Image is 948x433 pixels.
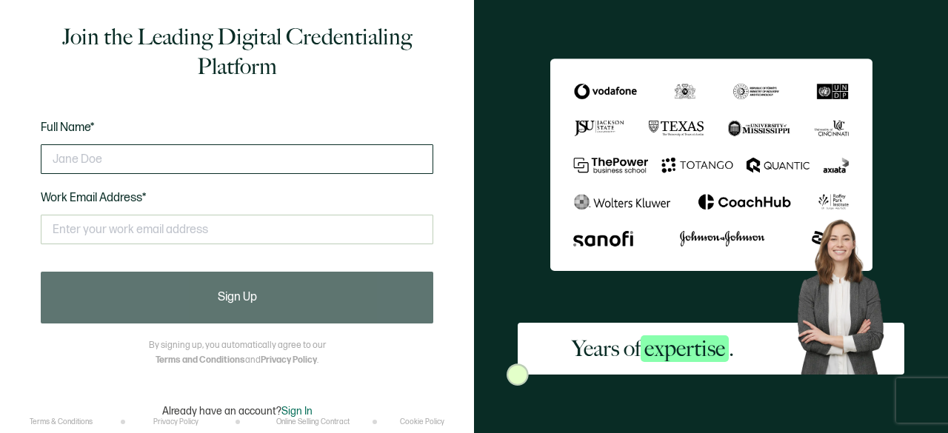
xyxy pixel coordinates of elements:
a: Privacy Policy [153,417,198,426]
img: Sertifier Signup - Years of <span class="strong-h">expertise</span>. Hero [788,212,904,375]
a: Terms and Conditions [156,355,245,366]
h2: Years of . [572,334,734,363]
button: Sign Up [41,272,433,323]
a: Online Selling Contract [276,417,350,426]
span: Full Name* [41,121,95,135]
img: Sertifier Signup [507,363,529,386]
a: Privacy Policy [261,355,317,366]
span: Sign Up [218,292,257,303]
p: By signing up, you automatically agree to our and . [149,338,326,368]
a: Terms & Conditions [30,417,93,426]
input: Jane Doe [41,144,433,174]
h1: Join the Leading Digital Credentialing Platform [41,22,433,81]
a: Cookie Policy [400,417,444,426]
input: Enter your work email address [41,215,433,244]
span: expertise [641,335,729,362]
img: Sertifier Signup - Years of <span class="strong-h">expertise</span>. [550,58,872,271]
span: Work Email Address* [41,191,147,205]
p: Already have an account? [162,405,313,417]
span: Sign In [281,405,313,417]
